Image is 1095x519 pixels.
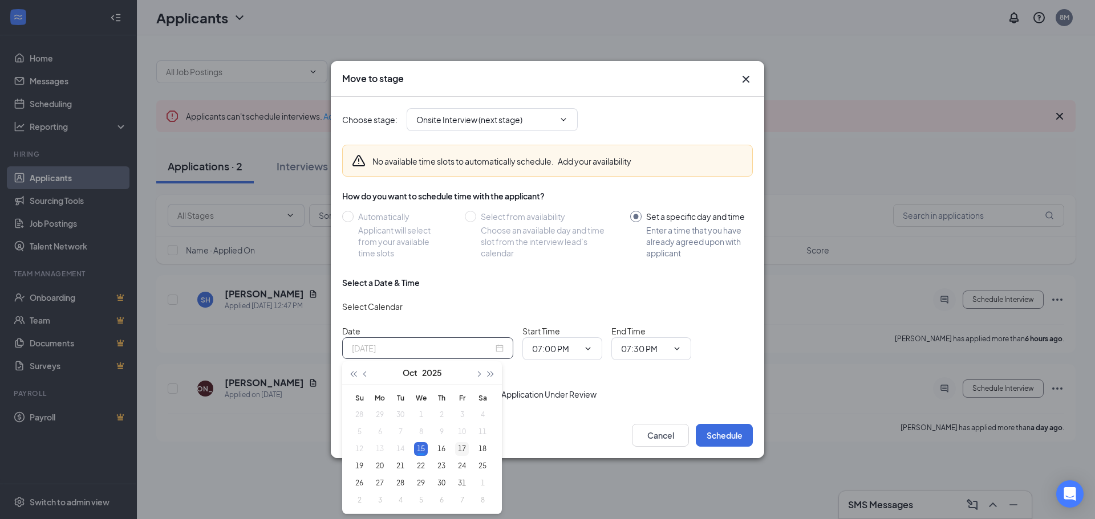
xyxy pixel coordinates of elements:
button: 2025 [422,361,442,384]
div: 31 [455,476,469,490]
th: Su [349,389,370,406]
div: 8 [476,493,489,507]
div: 26 [352,476,366,490]
div: 2 [352,493,366,507]
td: 2025-10-28 [390,475,411,492]
td: 2025-11-08 [472,492,493,509]
td: 2025-10-23 [431,457,452,475]
td: 2025-10-27 [370,475,390,492]
td: 2025-10-26 [349,475,370,492]
button: Cancel [632,424,689,447]
div: 3 [373,493,387,507]
td: 2025-10-24 [452,457,472,475]
td: 2025-11-07 [452,492,472,509]
div: 19 [352,459,366,473]
svg: ChevronDown [583,344,593,353]
div: 18 [476,442,489,456]
div: 4 [394,493,407,507]
svg: ChevronDown [672,344,682,353]
td: 2025-10-19 [349,457,370,475]
input: Start time [532,342,579,355]
div: Select a Date & Time [342,277,420,288]
td: 2025-10-22 [411,457,431,475]
span: End Time [611,326,646,336]
svg: ChevronDown [559,115,568,124]
td: 2025-10-20 [370,457,390,475]
td: 2025-10-21 [390,457,411,475]
span: Start Time [522,326,560,336]
div: 7 [455,493,469,507]
td: 2025-10-31 [452,475,472,492]
h3: Move to stage [342,72,404,85]
td: 2025-10-17 [452,440,472,457]
div: 17 [455,442,469,456]
td: 2025-10-29 [411,475,431,492]
div: No available time slots to automatically schedule. [372,156,631,167]
td: 2025-11-04 [390,492,411,509]
div: 24 [455,459,469,473]
button: Close [739,72,753,86]
span: Select Calendar [342,301,403,312]
th: Sa [472,389,493,406]
td: 2025-11-01 [472,475,493,492]
div: 28 [394,476,407,490]
div: 20 [373,459,387,473]
div: 1 [476,476,489,490]
svg: Cross [739,72,753,86]
button: Oct [403,361,417,384]
th: Tu [390,389,411,406]
td: 2025-10-16 [431,440,452,457]
th: Mo [370,389,390,406]
div: 27 [373,476,387,490]
button: Schedule [696,424,753,447]
div: 23 [435,459,448,473]
div: 5 [414,493,428,507]
button: Add your availability [558,156,631,167]
input: End time [621,342,668,355]
td: 2025-10-18 [472,440,493,457]
span: Choose stage : [342,113,398,126]
td: 2025-11-06 [431,492,452,509]
div: 16 [435,442,448,456]
div: 22 [414,459,428,473]
th: Fr [452,389,472,406]
td: 2025-10-15 [411,440,431,457]
td: 2025-11-02 [349,492,370,509]
td: 2025-10-30 [431,475,452,492]
td: 2025-11-05 [411,492,431,509]
div: 29 [414,476,428,490]
div: 6 [435,493,448,507]
th: Th [431,389,452,406]
span: Date [342,326,360,336]
div: Open Intercom Messenger [1056,480,1084,508]
td: 2025-10-25 [472,457,493,475]
div: 15 [414,442,428,456]
div: 30 [435,476,448,490]
th: We [411,389,431,406]
td: 2025-11-03 [370,492,390,509]
div: 21 [394,459,407,473]
div: 25 [476,459,489,473]
svg: Warning [352,154,366,167]
input: Oct 15, 2025 [352,342,493,354]
div: How do you want to schedule time with the applicant? [342,190,753,202]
